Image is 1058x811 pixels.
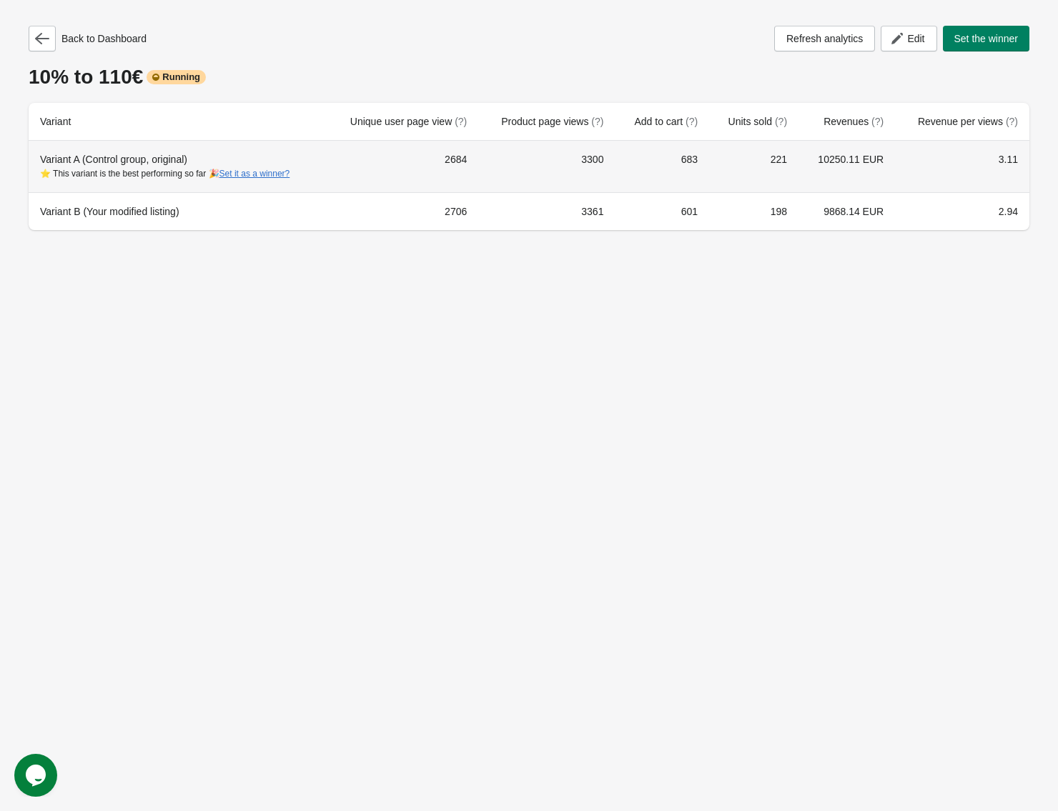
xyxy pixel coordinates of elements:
button: Set the winner [943,26,1030,51]
button: Edit [881,26,936,51]
span: (?) [871,116,884,127]
th: Variant [29,103,326,141]
button: Set it as a winner? [219,169,290,179]
td: 198 [709,192,799,230]
td: 10250.11 EUR [799,141,895,192]
td: 2.94 [895,192,1029,230]
div: Running [147,70,206,84]
span: Refresh analytics [786,33,863,44]
div: Variant A (Control group, original) [40,152,315,181]
span: Revenue per views [918,116,1018,127]
div: 10% to 110€ [29,66,1029,89]
td: 3.11 [895,141,1029,192]
td: 683 [615,141,709,192]
span: Units sold [728,116,787,127]
span: (?) [775,116,787,127]
span: Edit [907,33,924,44]
span: (?) [591,116,603,127]
div: Back to Dashboard [29,26,147,51]
iframe: chat widget [14,754,60,797]
span: Product page views [501,116,603,127]
span: (?) [455,116,467,127]
span: (?) [1006,116,1018,127]
td: 601 [615,192,709,230]
span: Add to cart [634,116,698,127]
td: 3361 [478,192,615,230]
button: Refresh analytics [774,26,875,51]
span: Revenues [824,116,884,127]
span: Unique user page view [350,116,467,127]
span: Set the winner [954,33,1019,44]
td: 2684 [326,141,478,192]
td: 2706 [326,192,478,230]
span: (?) [686,116,698,127]
td: 9868.14 EUR [799,192,895,230]
div: ⭐ This variant is the best performing so far 🎉 [40,166,315,181]
td: 221 [709,141,799,192]
div: Variant B (Your modified listing) [40,204,315,219]
td: 3300 [478,141,615,192]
